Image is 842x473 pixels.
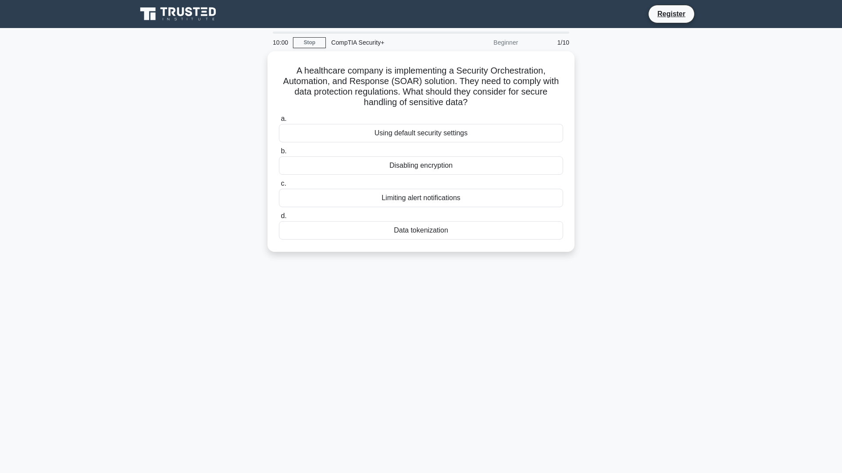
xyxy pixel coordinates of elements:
[446,34,523,51] div: Beginner
[279,221,563,240] div: Data tokenization
[326,34,446,51] div: CompTIA Security+
[281,115,286,122] span: a.
[279,124,563,142] div: Using default security settings
[523,34,574,51] div: 1/10
[268,34,293,51] div: 10:00
[279,189,563,207] div: Limiting alert notifications
[652,8,691,19] a: Register
[281,212,286,219] span: d.
[279,156,563,175] div: Disabling encryption
[278,65,564,108] h5: A healthcare company is implementing a Security Orchestration, Automation, and Response (SOAR) so...
[281,180,286,187] span: c.
[293,37,326,48] a: Stop
[281,147,286,155] span: b.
